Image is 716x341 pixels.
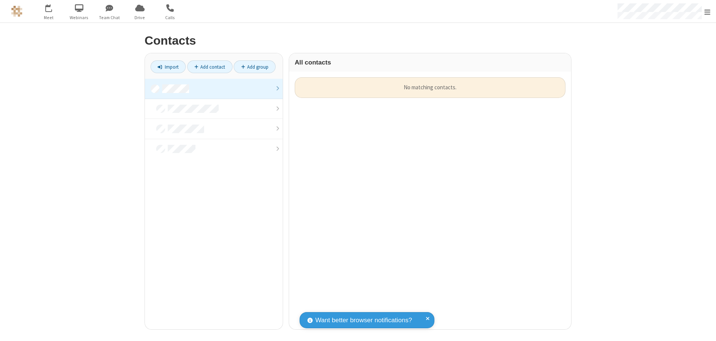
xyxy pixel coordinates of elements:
[51,4,55,10] div: 3
[151,60,186,73] a: Import
[126,14,154,21] span: Drive
[145,34,571,47] h2: Contacts
[187,60,233,73] a: Add contact
[295,77,565,98] div: No matching contacts.
[295,59,565,66] h3: All contacts
[234,60,276,73] a: Add group
[35,14,63,21] span: Meet
[315,315,412,325] span: Want better browser notifications?
[156,14,184,21] span: Calls
[289,72,571,329] div: grid
[65,14,93,21] span: Webinars
[11,6,22,17] img: QA Selenium DO NOT DELETE OR CHANGE
[95,14,124,21] span: Team Chat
